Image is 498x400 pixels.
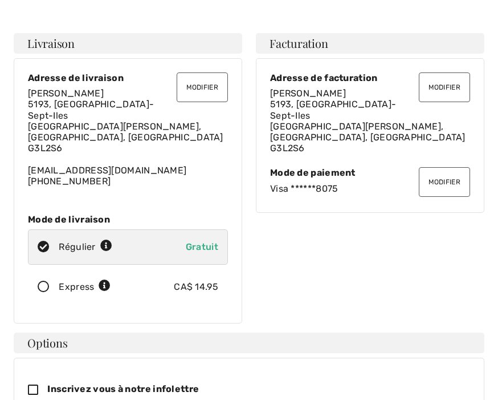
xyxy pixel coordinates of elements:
span: 5193, [GEOGRAPHIC_DATA]-Sept-Iles [GEOGRAPHIC_DATA][PERSON_NAME], [GEOGRAPHIC_DATA], [GEOGRAPHIC_... [28,99,223,153]
button: Modifier [419,72,470,102]
button: Modifier [177,72,228,102]
div: CA$ 14.95 [174,280,218,294]
div: Adresse de facturation [270,72,470,83]
span: [PERSON_NAME] [270,88,346,99]
div: Mode de paiement [270,167,470,178]
div: [EMAIL_ADDRESS][DOMAIN_NAME] [28,88,228,187]
span: [PERSON_NAME] [28,88,104,99]
span: 5193, [GEOGRAPHIC_DATA]-Sept-Iles [GEOGRAPHIC_DATA][PERSON_NAME], [GEOGRAPHIC_DATA], [GEOGRAPHIC_... [270,99,466,153]
span: Facturation [270,38,328,49]
div: Adresse de livraison [28,72,228,83]
div: Mode de livraison [28,214,228,225]
h4: Options [14,333,484,353]
span: Gratuit [186,241,218,252]
a: [PHONE_NUMBER] [28,176,111,187]
div: Express [59,280,111,294]
span: Inscrivez vous à notre infolettre [47,383,199,394]
div: Régulier [59,240,112,254]
span: Livraison [27,38,75,49]
button: Modifier [419,167,470,197]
